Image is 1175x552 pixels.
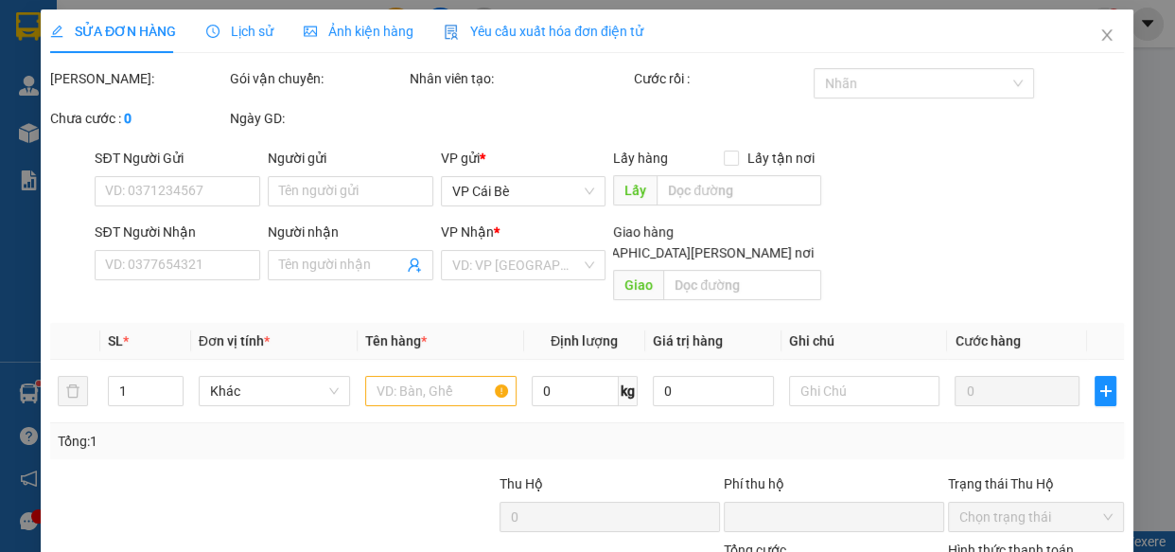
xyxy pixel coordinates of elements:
div: Gói vận chuyển: [230,68,406,89]
input: Dọc đường [658,175,822,205]
span: Lịch sử [207,24,274,39]
div: Trạng thái Thu Hộ [949,473,1125,494]
div: Ngày GD: [230,108,406,129]
span: Yêu cầu xuất hóa đơn điện tử [445,24,644,39]
div: 0907031749 [162,107,354,134]
div: Nhân viên tạo: [410,68,630,89]
div: Người nhận [269,222,434,242]
span: user-add [407,258,422,273]
span: [GEOGRAPHIC_DATA][PERSON_NAME] nơi [556,242,822,263]
span: Khác [210,377,339,405]
div: [PERSON_NAME]: [50,68,226,89]
span: Chọn trạng thái [960,503,1114,531]
span: Thu Hộ [500,476,543,491]
div: Cước rồi : [634,68,810,89]
span: SỬA ĐƠN HÀNG [50,24,176,39]
div: HUY [16,39,149,62]
span: Định lượng [551,333,618,348]
b: 0 [124,111,132,126]
img: icon [445,25,460,40]
span: kg [619,376,638,406]
span: picture [305,25,318,38]
span: Nhận: [162,18,207,38]
span: Giao hàng [614,224,675,240]
span: Đơn vị tính [199,333,270,348]
div: Người gửi [269,148,434,169]
div: SĐT Người Nhận [96,222,261,242]
span: SL [108,333,123,348]
div: 0974031259 [16,62,149,88]
div: Chưa cước : [50,108,226,129]
div: VP Cái Bè [16,16,149,39]
span: Giao [614,270,664,300]
span: VP Cái Bè [452,177,595,205]
span: Cước hàng [956,333,1021,348]
span: Giá trị hàng [653,333,723,348]
input: Ghi Chú [789,376,940,406]
div: VP gửi [441,148,606,169]
input: 0 [956,376,1080,406]
th: Ghi chú [781,323,948,360]
div: VP [GEOGRAPHIC_DATA] [162,16,354,62]
div: ÚT [GEOGRAPHIC_DATA] [162,62,354,107]
input: VD: Bàn, Ghế [365,376,517,406]
span: Tên hàng [365,333,427,348]
button: plus [1096,376,1117,406]
span: VP Nhận [441,224,494,240]
span: Lấy hàng [614,151,669,166]
span: Ảnh kiện hàng [305,24,414,39]
span: Lấy tận nơi [740,148,822,169]
button: delete [58,376,88,406]
span: plus [1096,383,1116,399]
button: Close [1081,9,1134,62]
input: Dọc đường [664,270,822,300]
span: close [1100,27,1115,43]
span: edit [50,25,63,38]
span: clock-circle [207,25,220,38]
span: Gửi: [16,18,45,38]
div: SĐT Người Gửi [96,148,261,169]
div: Phí thu hộ [724,473,944,502]
span: Lấy [614,175,658,205]
div: Tổng: 1 [58,431,455,452]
